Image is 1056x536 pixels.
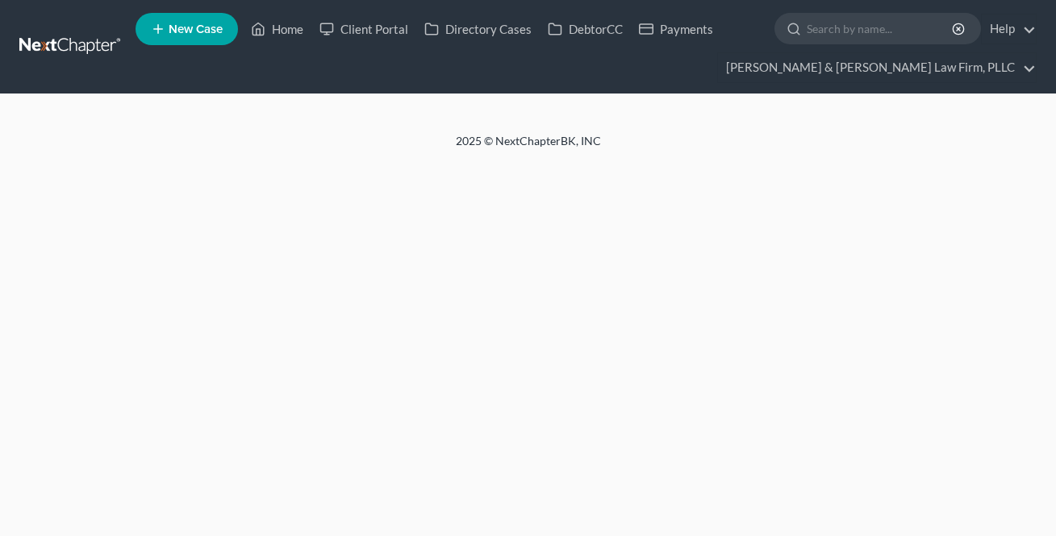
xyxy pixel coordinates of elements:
[169,23,223,35] span: New Case
[243,15,311,44] a: Home
[540,15,631,44] a: DebtorCC
[718,53,1036,82] a: [PERSON_NAME] & [PERSON_NAME] Law Firm, PLLC
[807,14,954,44] input: Search by name...
[631,15,721,44] a: Payments
[416,15,540,44] a: Directory Cases
[69,133,988,162] div: 2025 © NextChapterBK, INC
[982,15,1036,44] a: Help
[311,15,416,44] a: Client Portal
